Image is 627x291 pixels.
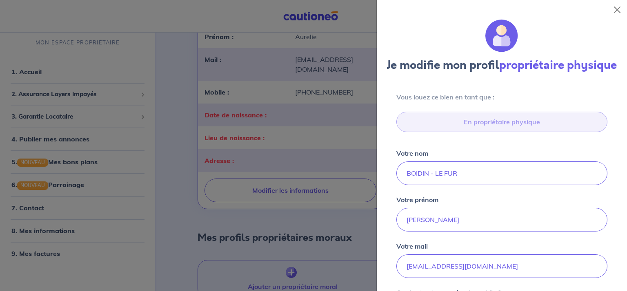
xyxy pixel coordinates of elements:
[396,241,428,251] p: Votre mail
[396,92,607,102] p: Vous louez ce bien en tant que :
[499,57,617,73] strong: propriétaire physique
[396,195,438,205] p: Votre prénom
[396,161,607,185] input: Doe
[485,20,518,52] img: illu_account.svg
[611,3,624,16] button: Close
[387,59,617,73] h3: Je modifie mon profil
[396,148,428,158] p: Votre nom
[396,112,607,132] input: category-placeholder
[396,208,607,231] input: John
[396,254,607,278] input: mail@mail.com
